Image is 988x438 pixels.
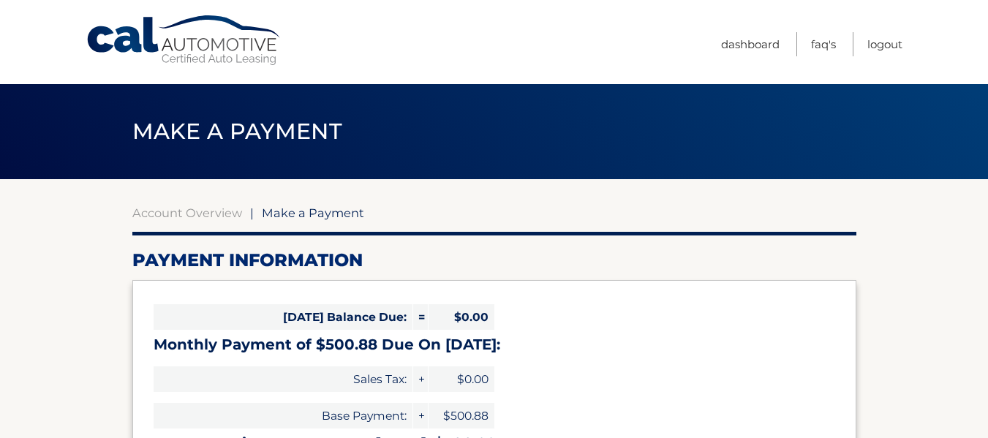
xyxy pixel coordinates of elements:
a: FAQ's [811,32,836,56]
span: Base Payment: [154,403,412,428]
span: = [413,304,428,330]
a: Dashboard [721,32,780,56]
span: $0.00 [429,366,494,392]
span: $500.88 [429,403,494,428]
a: Cal Automotive [86,15,283,67]
a: Logout [867,32,902,56]
span: + [413,403,428,428]
span: Make a Payment [262,205,364,220]
span: $0.00 [429,304,494,330]
span: Make a Payment [132,118,342,145]
span: | [250,205,254,220]
span: [DATE] Balance Due: [154,304,412,330]
h3: Monthly Payment of $500.88 Due On [DATE]: [154,336,835,354]
h2: Payment Information [132,249,856,271]
span: Sales Tax: [154,366,412,392]
span: + [413,366,428,392]
a: Account Overview [132,205,242,220]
